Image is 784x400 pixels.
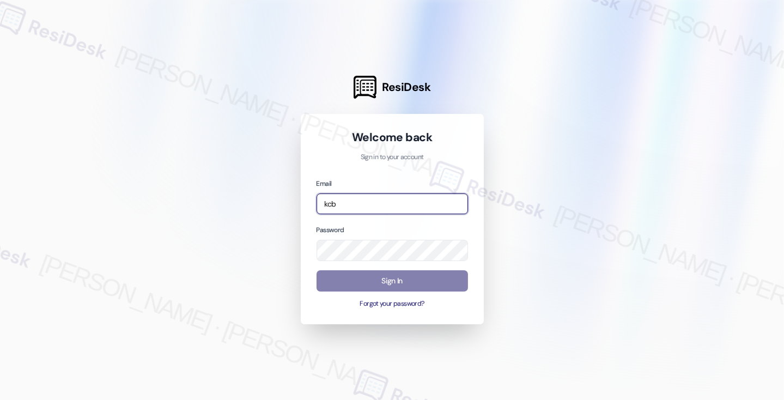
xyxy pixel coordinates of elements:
[382,80,430,95] span: ResiDesk
[317,270,468,292] button: Sign In
[317,299,468,309] button: Forgot your password?
[317,193,468,215] input: name@example.com
[317,179,332,188] label: Email
[317,130,468,145] h1: Welcome back
[354,76,376,99] img: ResiDesk Logo
[317,153,468,162] p: Sign in to your account
[317,226,344,234] label: Password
